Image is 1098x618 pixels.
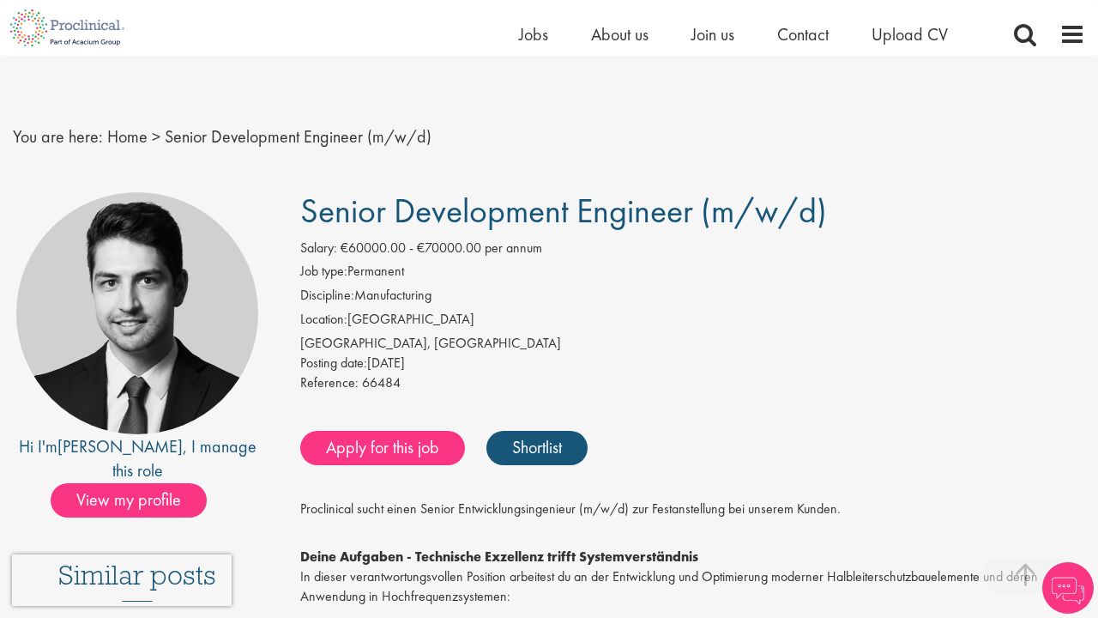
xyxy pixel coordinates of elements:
[152,125,160,148] span: >
[57,435,183,457] a: [PERSON_NAME]
[300,189,827,233] span: Senior Development Engineer (m/w/d)
[300,286,1085,310] li: Manufacturing
[341,239,542,257] span: €60000.00 - €70000.00 per annum
[12,554,232,606] iframe: reCAPTCHA
[300,262,347,282] label: Job type:
[51,487,224,509] a: View my profile
[300,373,359,393] label: Reference:
[300,354,1085,373] div: [DATE]
[300,310,1085,334] li: [GEOGRAPHIC_DATA]
[13,125,103,148] span: You are here:
[1042,562,1094,614] img: Chatbot
[362,373,401,391] span: 66484
[165,125,431,148] span: Senior Development Engineer (m/w/d)
[300,310,347,330] label: Location:
[300,528,1085,606] p: In dieser verantwortungsvollen Position arbeitest du an der Entwicklung und Optimierung moderner ...
[519,23,548,45] a: Jobs
[591,23,649,45] a: About us
[51,483,207,518] span: View my profile
[486,431,588,465] a: Shortlist
[300,239,337,258] label: Salary:
[300,286,354,306] label: Discipline:
[300,334,1085,354] div: [GEOGRAPHIC_DATA], [GEOGRAPHIC_DATA]
[691,23,734,45] a: Join us
[300,548,698,566] strong: Deine Aufgaben - Technische Exzellenz trifft Systemverständnis
[872,23,948,45] a: Upload CV
[300,500,1085,519] p: Proclinical sucht einen Senior Entwicklungsingenieur (m/w/d) zur Festanstellung bei unserem Kunden.
[300,431,465,465] a: Apply for this job
[300,354,367,372] span: Posting date:
[13,434,262,483] div: Hi I'm , I manage this role
[107,125,148,148] a: breadcrumb link
[16,192,258,434] img: imeage of recruiter Thomas Wenig
[300,262,1085,286] li: Permanent
[777,23,829,45] a: Contact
